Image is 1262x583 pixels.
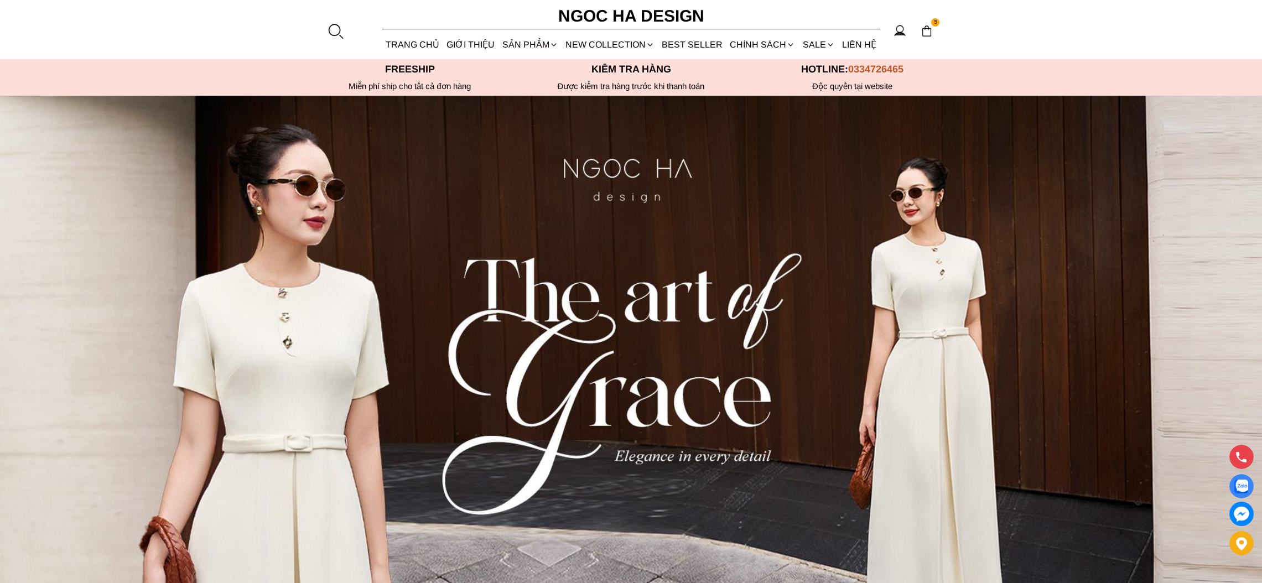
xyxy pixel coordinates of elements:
p: Hotline: [742,64,963,75]
p: Freeship [299,64,521,75]
a: NEW COLLECTION [562,30,658,59]
div: Chính sách [726,30,799,59]
a: Ngoc Ha Design [548,3,714,29]
p: Được kiểm tra hàng trước khi thanh toán [521,81,742,91]
a: SALE [799,30,838,59]
div: Miễn phí ship cho tất cả đơn hàng [299,81,521,91]
a: Display image [1229,474,1254,498]
div: SẢN PHẨM [498,30,562,59]
img: Display image [1234,480,1248,493]
a: LIÊN HỆ [838,30,880,59]
h6: Độc quyền tại website [742,81,963,91]
a: BEST SELLER [658,30,726,59]
a: messenger [1229,502,1254,526]
img: img-CART-ICON-ksit0nf1 [921,25,933,37]
a: TRANG CHỦ [382,30,443,59]
font: Kiểm tra hàng [591,64,671,75]
span: 0334726465 [848,64,903,75]
a: GIỚI THIỆU [443,30,498,59]
span: 5 [931,18,940,27]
